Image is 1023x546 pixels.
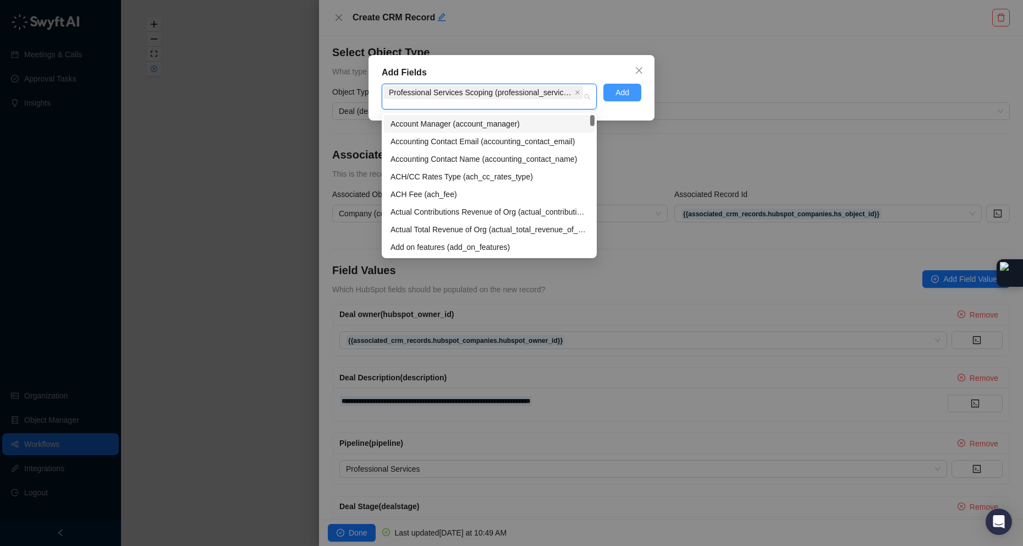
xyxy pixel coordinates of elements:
[391,206,588,218] div: Actual Contributions Revenue of Org (actual_contributions_revenue_of_org)
[384,185,595,203] div: ACH Fee (ach_fee)
[391,241,588,253] div: Add on features (add_on_features)
[986,509,1012,535] div: Open Intercom Messenger
[575,90,580,95] span: close
[391,135,588,148] div: Accounting Contact Email (accounting_contact_email)
[391,188,588,200] div: ACH Fee (ach_fee)
[630,62,648,79] button: Close
[603,84,641,101] button: Add
[384,168,595,185] div: ACH/CC Rates Type (ach_cc_rates_type)
[384,115,595,133] div: Account Manager (account_manager)
[384,133,595,150] div: Accounting Contact Email (accounting_contact_email)
[384,86,583,99] span: Professional Services Scoping (professional_services_scoping)
[391,171,588,183] div: ACH/CC Rates Type (ach_cc_rates_type)
[391,223,588,236] div: Actual Total Revenue of Org (actual_total_revenue_of_org)
[384,238,595,256] div: Add on features (add_on_features)
[389,86,573,99] span: Professional Services Scoping (professional_services_scoping)
[382,66,641,79] div: Add Fields
[391,118,588,130] div: Account Manager (account_manager)
[615,86,629,99] span: Add
[1000,262,1020,284] img: Extension Icon
[384,150,595,168] div: Accounting Contact Name (accounting_contact_name)
[635,66,643,75] span: close
[384,221,595,238] div: Actual Total Revenue of Org (actual_total_revenue_of_org)
[391,153,588,165] div: Accounting Contact Name (accounting_contact_name)
[384,203,595,221] div: Actual Contributions Revenue of Org (actual_contributions_revenue_of_org)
